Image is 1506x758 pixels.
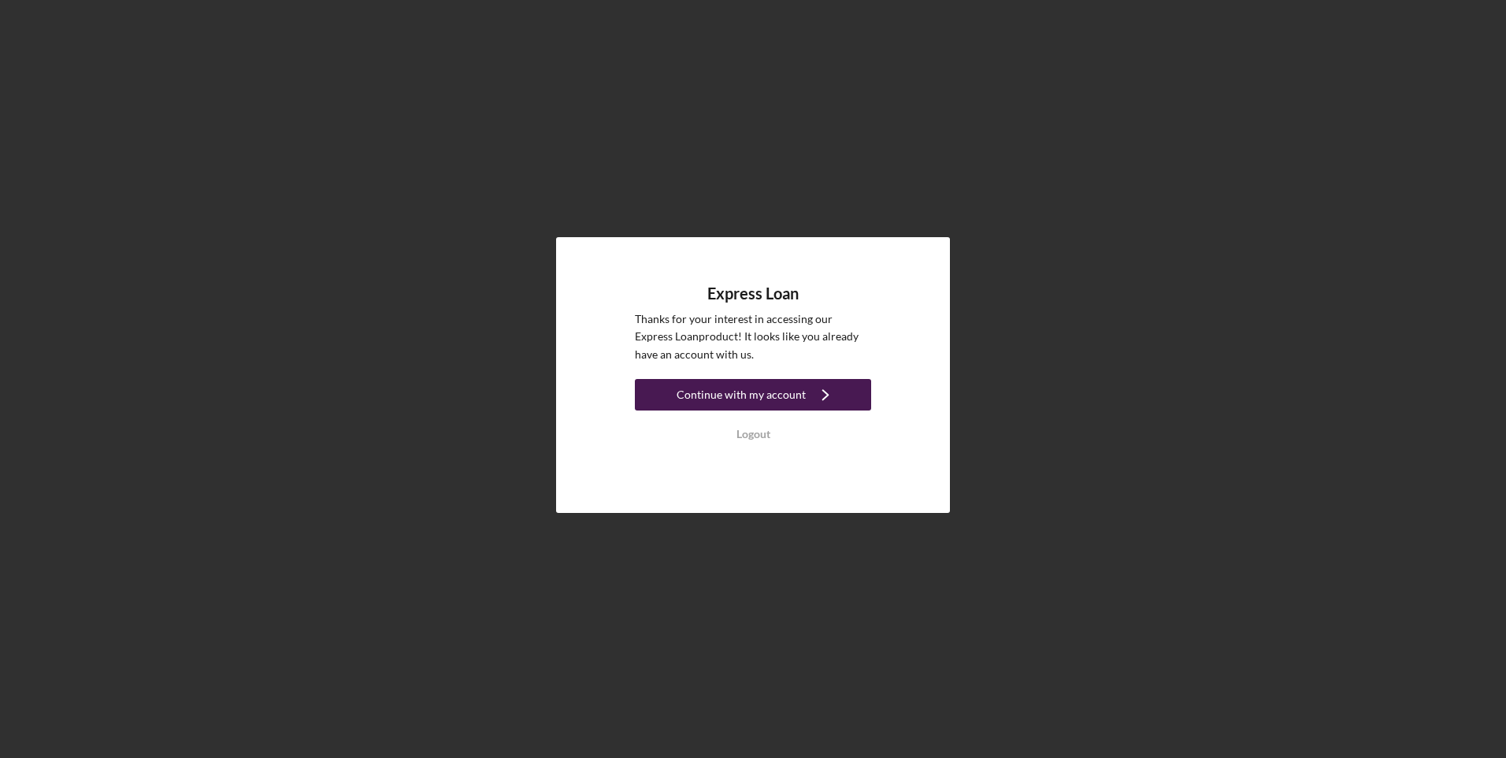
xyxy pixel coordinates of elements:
[677,379,806,411] div: Continue with my account
[635,379,871,414] a: Continue with my account
[707,284,799,303] h4: Express Loan
[635,418,871,450] button: Logout
[635,310,871,363] p: Thanks for your interest in accessing our Express Loan product! It looks like you already have an...
[635,379,871,411] button: Continue with my account
[736,418,770,450] div: Logout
